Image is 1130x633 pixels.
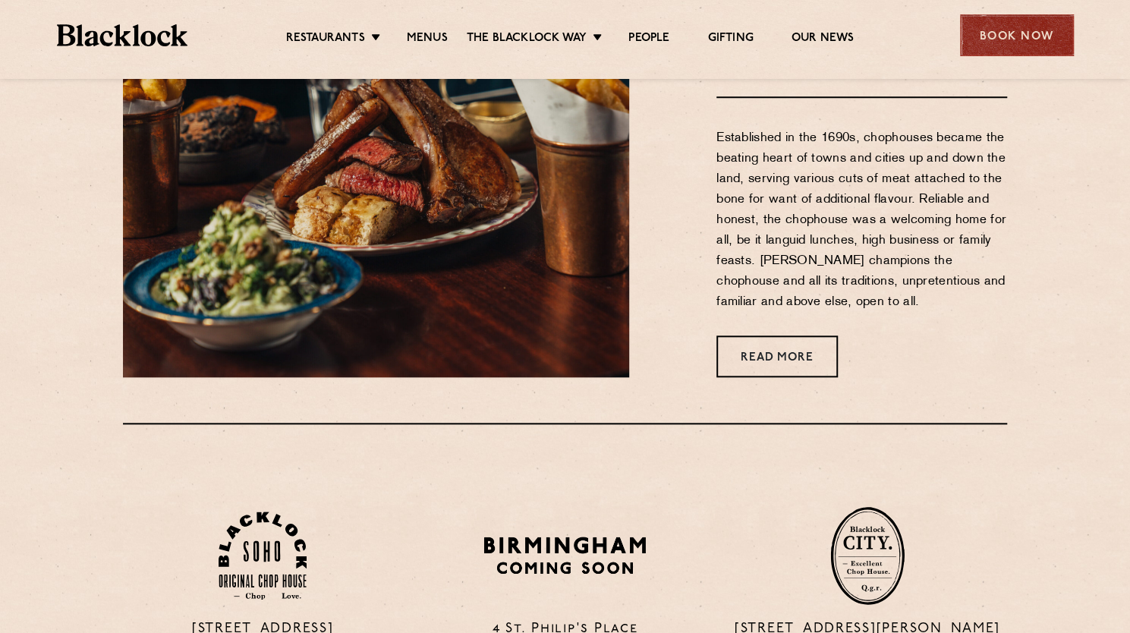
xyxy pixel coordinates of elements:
p: Established in the 1690s, chophouses became the beating heart of towns and cities up and down the... [716,128,1007,313]
a: Our News [792,31,855,48]
img: BL_Textured_Logo-footer-cropped.svg [57,24,188,46]
a: Read More [716,335,838,377]
img: City-stamp-default.svg [830,506,905,605]
img: Soho-stamp-default.svg [219,512,307,600]
a: Menus [407,31,448,48]
a: The Blacklock Way [467,31,587,48]
a: Restaurants [286,31,365,48]
div: Book Now [960,14,1074,56]
img: BIRMINGHAM-P22_-e1747915156957.png [481,531,649,579]
a: People [628,31,669,48]
a: Gifting [707,31,753,48]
